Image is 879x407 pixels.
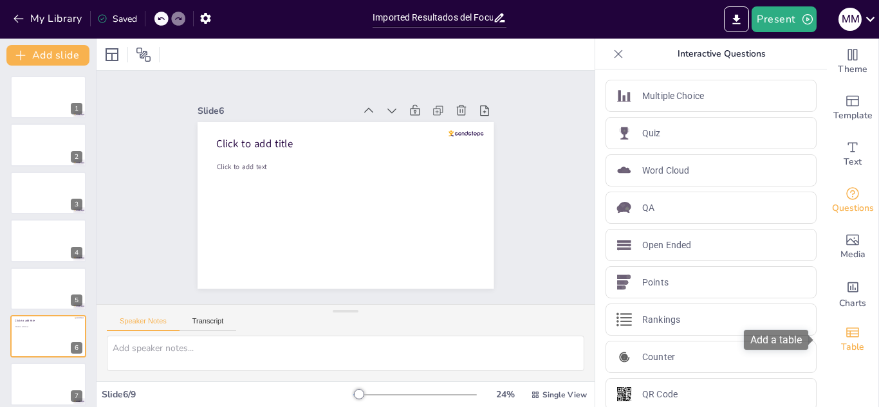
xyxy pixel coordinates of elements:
[373,8,493,27] input: Insert title
[10,8,88,29] button: My Library
[642,276,669,289] p: Points
[752,6,816,32] button: Present
[838,8,862,31] div: M M
[15,325,28,328] span: Click to add text
[71,247,82,258] div: 4
[642,313,680,327] p: Rankings
[102,44,122,65] div: Layout
[616,312,632,327] img: Rankings icon
[71,294,82,306] div: 5
[616,275,632,290] img: Points icon
[490,388,521,401] div: 24 %
[827,224,878,270] div: Add images, graphics, shapes or video
[838,6,862,32] button: M M
[642,201,654,215] p: QA
[219,149,270,163] span: Click to add text
[71,103,82,114] div: 1
[616,163,632,178] img: Word Cloud icon
[724,6,749,32] button: Export to PowerPoint
[616,386,632,402] img: QR Code icon
[10,315,86,357] div: 6
[97,13,137,25] div: Saved
[840,248,865,262] span: Media
[6,45,89,66] button: Add slide
[10,123,86,166] div: 2
[827,85,878,131] div: Add ready made slides
[136,47,151,62] span: Position
[832,201,874,215] span: Questions
[744,330,808,350] div: Add a table
[10,219,86,262] div: 4
[833,109,873,123] span: Template
[616,88,632,104] img: Multiple Choice icon
[642,89,704,103] p: Multiple Choice
[221,123,299,146] span: Click to add title
[10,172,86,214] div: 3
[71,390,82,402] div: 7
[642,388,678,401] p: QR Code
[642,239,691,252] p: Open Ended
[642,350,675,364] p: Counter
[827,316,878,363] div: Add a table
[838,62,867,77] span: Theme
[205,89,363,118] div: Slide 6
[841,340,864,354] span: Table
[827,177,878,224] div: Get real-time input from your audience
[15,319,35,323] span: Click to add title
[71,151,82,163] div: 2
[616,200,632,215] img: QA icon
[542,390,587,400] span: Single View
[616,349,632,365] img: Counter icon
[71,342,82,354] div: 6
[71,199,82,210] div: 3
[844,155,862,169] span: Text
[629,39,814,69] p: Interactive Questions
[827,270,878,316] div: Add charts and graphs
[642,164,689,177] p: Word Cloud
[10,267,86,310] div: 5
[10,363,86,405] div: 7
[180,317,237,331] button: Transcript
[839,296,866,311] span: Charts
[642,127,661,140] p: Quiz
[827,131,878,177] div: Add text boxes
[616,125,632,141] img: Quiz icon
[616,237,632,253] img: Open Ended icon
[827,39,878,85] div: Change the overall theme
[107,317,180,331] button: Speaker Notes
[102,388,353,401] div: Slide 6 / 9
[10,76,86,118] div: 1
